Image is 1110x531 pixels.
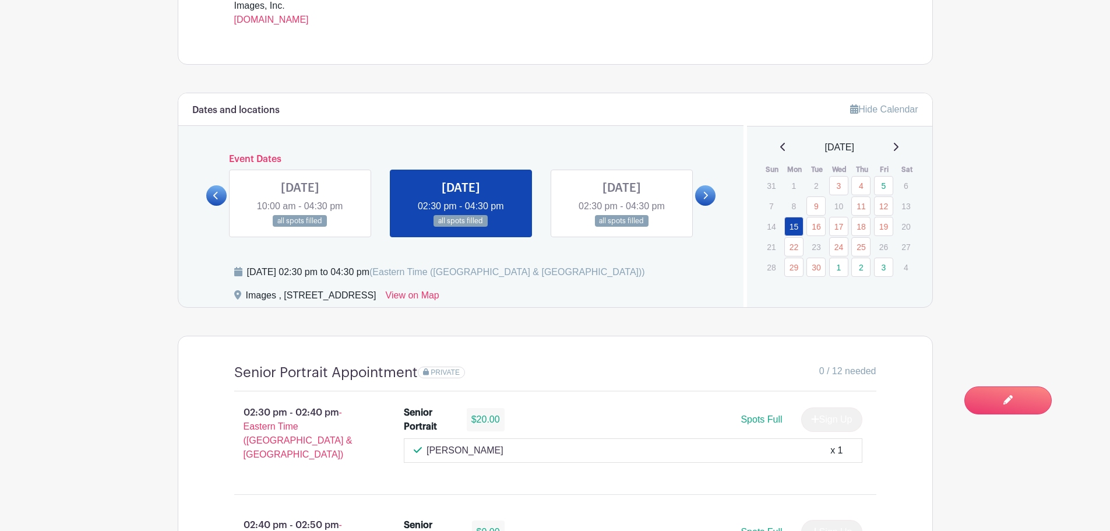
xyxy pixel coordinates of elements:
th: Mon [784,164,806,175]
span: 0 / 12 needed [819,364,876,378]
div: Images , [STREET_ADDRESS] [246,289,376,307]
th: Tue [806,164,829,175]
a: 3 [829,176,848,195]
a: 17 [829,217,848,236]
a: 4 [851,176,871,195]
a: 29 [784,258,804,277]
p: 02:30 pm - 02:40 pm [216,401,386,466]
p: 2 [806,177,826,195]
a: 3 [874,258,893,277]
p: 28 [762,258,781,276]
span: [DATE] [825,140,854,154]
a: 12 [874,196,893,216]
p: 6 [896,177,915,195]
span: (Eastern Time ([GEOGRAPHIC_DATA] & [GEOGRAPHIC_DATA])) [369,267,645,277]
a: 1 [829,258,848,277]
div: $20.00 [467,408,505,431]
a: 11 [851,196,871,216]
h6: Dates and locations [192,105,280,116]
a: 16 [806,217,826,236]
a: 9 [806,196,826,216]
th: Fri [873,164,896,175]
a: 22 [784,237,804,256]
p: 31 [762,177,781,195]
p: 7 [762,197,781,215]
div: x 1 [830,444,843,458]
p: 26 [874,238,893,256]
p: 21 [762,238,781,256]
th: Wed [829,164,851,175]
span: PRIVATE [431,368,460,377]
a: 15 [784,217,804,236]
a: 18 [851,217,871,236]
div: [DATE] 02:30 pm to 04:30 pm [247,265,645,279]
th: Sun [761,164,784,175]
p: 4 [896,258,915,276]
h4: Senior Portrait Appointment [234,364,418,381]
th: Thu [851,164,873,175]
p: [PERSON_NAME] [427,444,503,458]
p: 1 [784,177,804,195]
p: 8 [784,197,804,215]
div: Senior Portrait [404,406,453,434]
a: Hide Calendar [850,104,918,114]
a: View on Map [386,289,439,307]
a: 5 [874,176,893,195]
p: 14 [762,217,781,235]
a: [DOMAIN_NAME] [234,15,309,24]
p: 13 [896,197,915,215]
p: 10 [829,197,848,215]
a: 2 [851,258,871,277]
h6: Event Dates [227,154,696,165]
p: 20 [896,217,915,235]
th: Sat [896,164,918,175]
a: 24 [829,237,848,256]
span: Spots Full [741,414,782,424]
a: 19 [874,217,893,236]
span: - Eastern Time ([GEOGRAPHIC_DATA] & [GEOGRAPHIC_DATA]) [244,407,353,459]
p: 27 [896,238,915,256]
a: 30 [806,258,826,277]
a: 25 [851,237,871,256]
p: 23 [806,238,826,256]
